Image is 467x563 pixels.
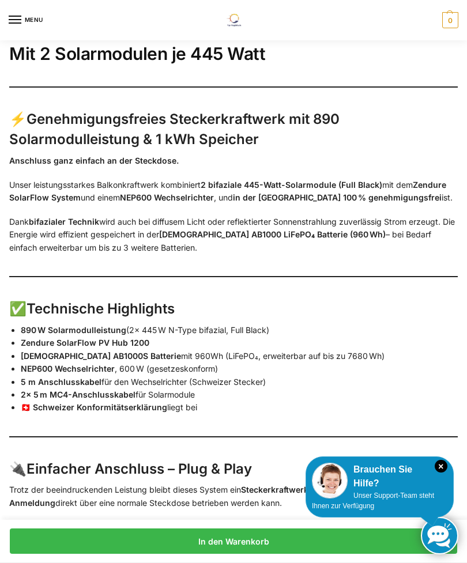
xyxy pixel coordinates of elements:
strong: Technische Highlights [27,300,175,317]
strong: 2x 5 m MC4-Anschlusskabel [21,390,135,399]
strong: Einfacher Anschluss – Plug & Play [27,460,252,477]
li: mit 960Wh (LiFePO₄, erweiterbar auf bis zu 7680 Wh) [21,350,458,362]
strong: bifazialer Technik [29,217,99,226]
strong: in der [GEOGRAPHIC_DATA] 100 % genehmigungsfrei [233,192,442,202]
strong: 5 m Anschlusskabel [21,377,101,387]
h2: Mit 2 Solarmodulen je 445 Watt [9,43,458,65]
h3: ✅ [9,299,458,319]
nav: Cart contents [439,12,458,28]
strong: Anschluss ganz einfach an der Steckdose. [9,156,179,165]
strong: Steckerkraftwerk [241,485,308,494]
i: Schließen [435,460,447,473]
strong: [DEMOGRAPHIC_DATA] AB1000S Batterie [21,351,181,361]
li: (2x 445 W N-Type bifazial, Full Black) [21,324,458,337]
p: Unser leistungsstarkes Balkonkraftwerk kombiniert mit dem und einem , und ist. [9,179,458,205]
strong: [DEMOGRAPHIC_DATA] AB1000 LiFePO₄ Batterie (960 Wh) [159,229,386,239]
strong: 890 W Solarmodulleistung [21,325,126,335]
li: , 600 W (gesetzeskonform) [21,362,458,375]
button: Menu [9,12,43,29]
p: Trotz der beeindruckenden Leistung bleibt dieses System ein , das direkt über eine normale Steckd... [9,483,458,509]
p: Dank wird auch bei diffusem Licht oder reflektierter Sonnenstrahlung zuverlässig Strom erzeugt. D... [9,216,458,254]
span: Unser Support-Team steht Ihnen zur Verfügung [312,492,434,510]
img: Solaranlagen, Speicheranlagen und Energiesparprodukte [220,14,247,27]
strong: 2 bifaziale 445-Watt-Solarmodule (Full Black) [201,180,382,190]
img: Customer service [312,463,348,498]
h3: ⚡ [9,109,458,150]
li: für den Wechselrichter (Schweizer Stecker) [21,376,458,388]
strong: Zendure SolarFlow PV Hub 1200 [21,338,149,347]
li: für Solarmodule [21,388,458,401]
h3: 🔌 [9,459,458,479]
div: Brauchen Sie Hilfe? [312,463,447,490]
strong: ohne Elektriker und ohne Anmeldung [9,485,427,507]
strong: NEP600 Wechselrichter [21,364,115,373]
span: 0 [442,12,458,28]
li: liegt bei [21,401,458,414]
strong: 🇨🇭 Schweizer Konformitätserklärung [21,402,167,412]
strong: Genehmigungsfreies Steckerkraftwerk mit 890 Solarmodulleistung & 1 kWh Speicher [9,111,340,148]
a: 0 [439,12,458,28]
strong: NEP600 Wechselrichter [120,192,214,202]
